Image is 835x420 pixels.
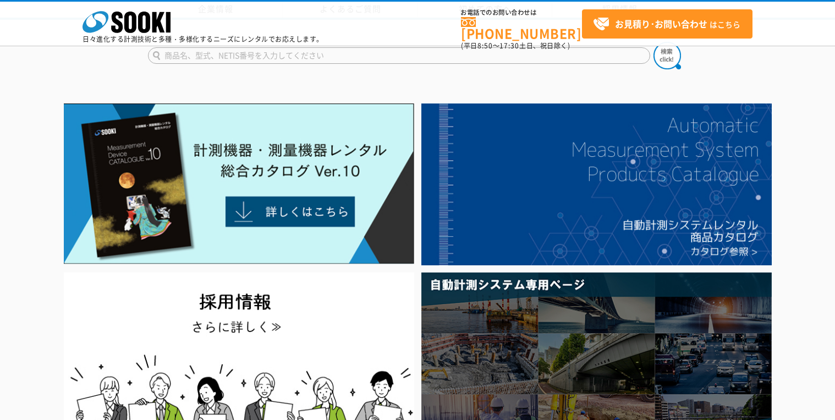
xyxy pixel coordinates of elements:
[477,41,493,51] span: 8:50
[499,41,519,51] span: 17:30
[461,17,582,40] a: [PHONE_NUMBER]
[593,16,740,32] span: はこちら
[615,17,707,30] strong: お見積り･お問い合わせ
[653,42,681,69] img: btn_search.png
[64,103,414,264] img: Catalog Ver10
[461,9,582,16] span: お電話でのお問い合わせは
[461,41,570,51] span: (平日 ～ 土日、祝日除く)
[83,36,323,42] p: 日々進化する計測技術と多種・多様化するニーズにレンタルでお応えします。
[582,9,752,39] a: お見積り･お問い合わせはこちら
[421,103,772,265] img: 自動計測システムカタログ
[148,47,650,64] input: 商品名、型式、NETIS番号を入力してください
